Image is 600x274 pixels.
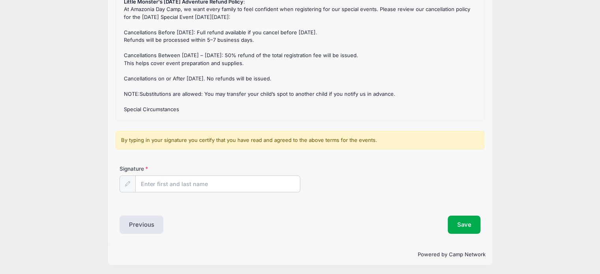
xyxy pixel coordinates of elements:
input: Enter first and last name [135,175,300,192]
button: Save [448,216,481,234]
label: Signature [120,165,210,173]
button: Previous [120,216,164,234]
div: By typing in your signature you certify that you have read and agreed to the above terms for the ... [116,131,484,150]
p: Powered by Camp Network [114,251,486,259]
